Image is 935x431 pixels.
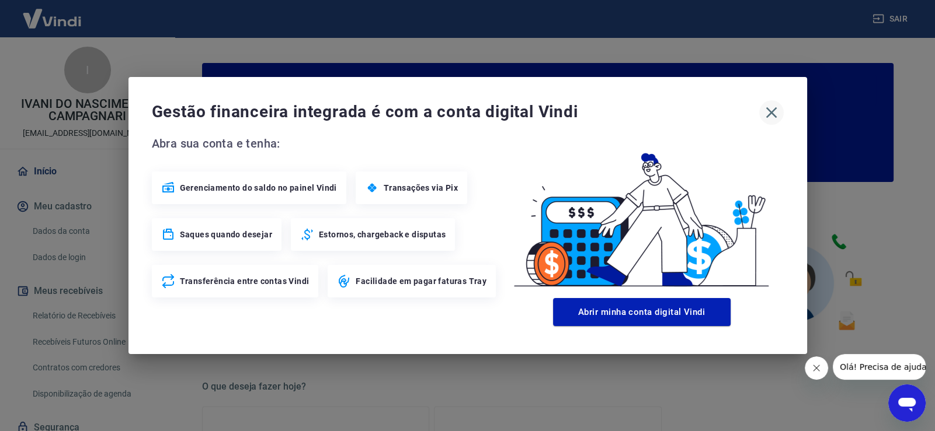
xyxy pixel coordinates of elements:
iframe: Mensagem da empresa [833,354,926,380]
span: Gerenciamento do saldo no painel Vindi [180,182,337,194]
span: Estornos, chargeback e disputas [319,229,446,240]
iframe: Botão para abrir a janela de mensagens [888,384,926,422]
span: Facilidade em pagar faturas Tray [356,275,486,287]
span: Transferência entre contas Vindi [180,275,310,287]
button: Abrir minha conta digital Vindi [553,298,731,326]
img: Good Billing [500,134,784,293]
span: Olá! Precisa de ajuda? [7,8,98,17]
iframe: Fechar mensagem [805,356,828,380]
span: Saques quando desejar [180,229,272,240]
span: Abra sua conta e tenha: [152,134,500,153]
span: Transações via Pix [384,182,458,194]
span: Gestão financeira integrada é com a conta digital Vindi [152,100,759,124]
